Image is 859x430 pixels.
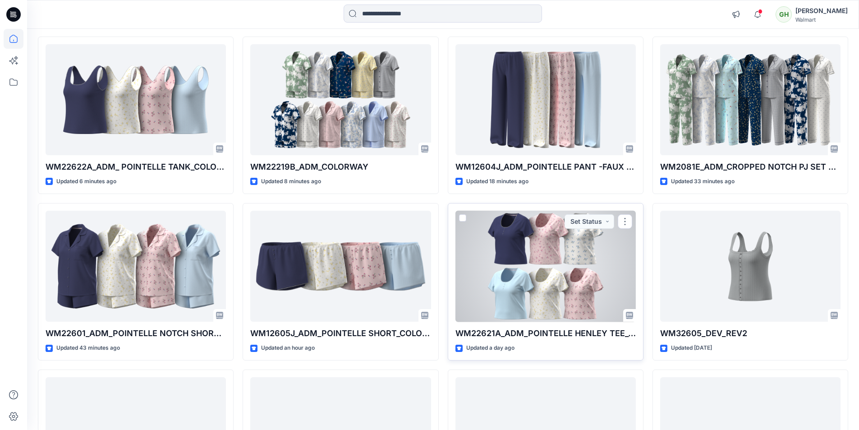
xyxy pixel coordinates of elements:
p: WM22622A_ADM_ POINTELLE TANK_COLORWAY [46,161,226,173]
p: Updated 43 minutes ago [56,343,120,353]
p: Updated 18 minutes ago [466,177,528,186]
p: WM22219B_ADM_COLORWAY [250,161,431,173]
a: WM22621A_ADM_POINTELLE HENLEY TEE_COLORWAY [455,211,636,322]
div: [PERSON_NAME] [795,5,848,16]
p: WM32605_DEV_REV2 [660,327,841,340]
p: WM2081E_ADM_CROPPED NOTCH PJ SET w/ STRAIGHT HEM TOP_COLORWAY [660,161,841,173]
p: Updated [DATE] [671,343,712,353]
a: WM12605J_ADM_POINTELLE SHORT_COLORWAY [250,211,431,322]
a: WM12604J_ADM_POINTELLE PANT -FAUX FLY & BUTTONS + PICOT_COLORWAY [455,44,636,156]
p: Updated an hour ago [261,343,315,353]
a: WM2081E_ADM_CROPPED NOTCH PJ SET w/ STRAIGHT HEM TOP_COLORWAY [660,44,841,156]
p: WM12604J_ADM_POINTELLE PANT -FAUX FLY & BUTTONS + PICOT_COLORWAY [455,161,636,173]
p: Updated a day ago [466,343,514,353]
a: WM22601_ADM_POINTELLE NOTCH SHORTIE_COLORWAY [46,211,226,322]
div: GH [776,6,792,23]
a: WM32605_DEV_REV2 [660,211,841,322]
p: WM12605J_ADM_POINTELLE SHORT_COLORWAY [250,327,431,340]
p: Updated 8 minutes ago [261,177,321,186]
a: WM22622A_ADM_ POINTELLE TANK_COLORWAY [46,44,226,156]
p: Updated 6 minutes ago [56,177,116,186]
p: Updated 33 minutes ago [671,177,735,186]
div: Walmart [795,16,848,23]
p: WM22621A_ADM_POINTELLE HENLEY TEE_COLORWAY [455,327,636,340]
p: WM22601_ADM_POINTELLE NOTCH SHORTIE_COLORWAY [46,327,226,340]
a: WM22219B_ADM_COLORWAY [250,44,431,156]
